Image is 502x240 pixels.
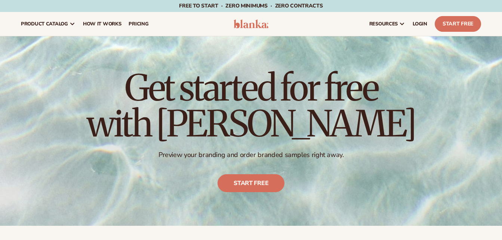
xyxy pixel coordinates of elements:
[87,151,416,159] p: Preview your branding and order branded samples right away.
[369,21,398,27] span: resources
[79,12,125,36] a: How It Works
[234,19,269,28] img: logo
[413,21,427,27] span: LOGIN
[409,12,431,36] a: LOGIN
[21,21,68,27] span: product catalog
[129,21,148,27] span: pricing
[179,2,323,9] span: Free to start · ZERO minimums · ZERO contracts
[83,21,121,27] span: How It Works
[17,12,79,36] a: product catalog
[125,12,152,36] a: pricing
[218,174,284,192] a: Start free
[435,16,481,32] a: Start Free
[366,12,409,36] a: resources
[87,70,416,142] h1: Get started for free with [PERSON_NAME]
